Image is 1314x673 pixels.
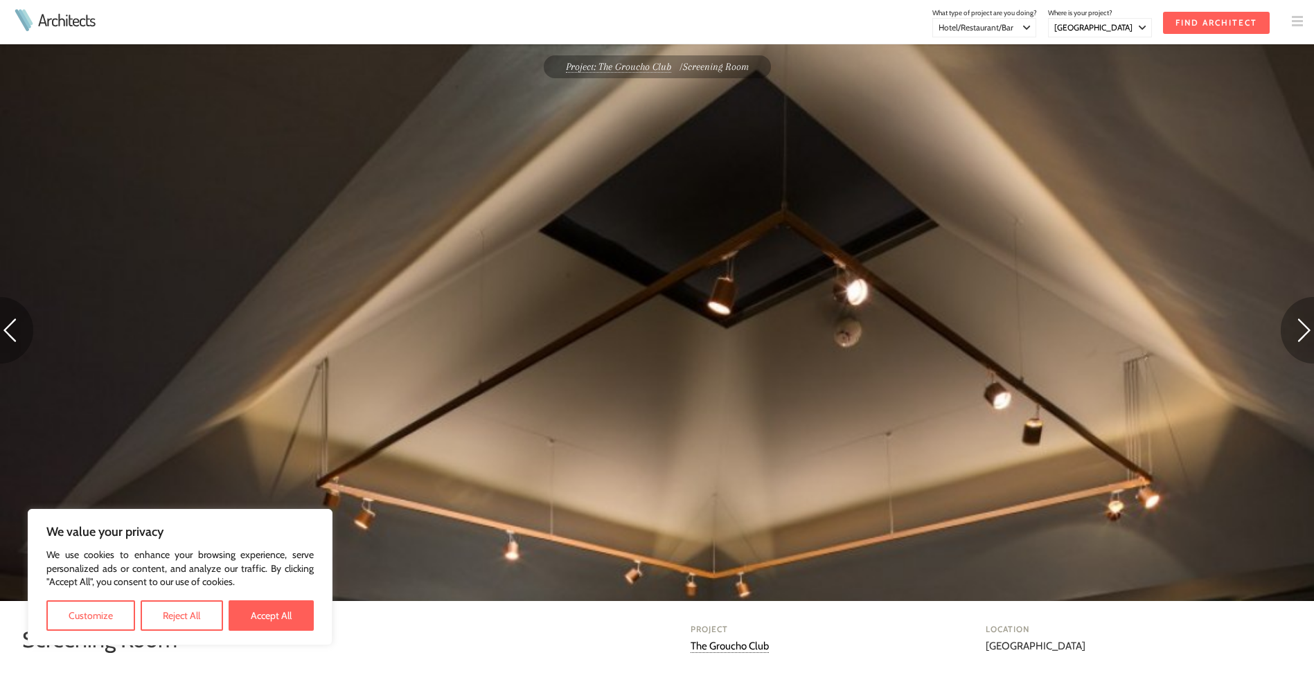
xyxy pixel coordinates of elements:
[46,548,314,589] p: We use cookies to enhance your browsing experience, serve personalized ads or content, and analyz...
[1048,8,1112,17] span: Where is your project?
[1163,12,1270,34] input: Find Architect
[1281,297,1314,364] img: Next
[22,623,635,656] h1: Screening Room
[229,600,314,631] button: Accept All
[691,640,769,653] a: The Groucho Club
[986,623,1270,654] div: [GEOGRAPHIC_DATA]
[680,61,683,72] span: /
[46,600,135,631] button: Customize
[141,600,222,631] button: Reject All
[38,12,95,28] a: Architects
[691,623,975,636] h4: Project
[11,9,36,31] img: Architects
[932,8,1037,17] span: What type of project are you doing?
[566,61,671,73] a: Project: The Groucho Club
[1281,297,1314,368] a: Go to next photo
[986,623,1270,636] h4: Location
[46,523,314,540] p: We value your privacy
[544,55,771,78] div: Screening Room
